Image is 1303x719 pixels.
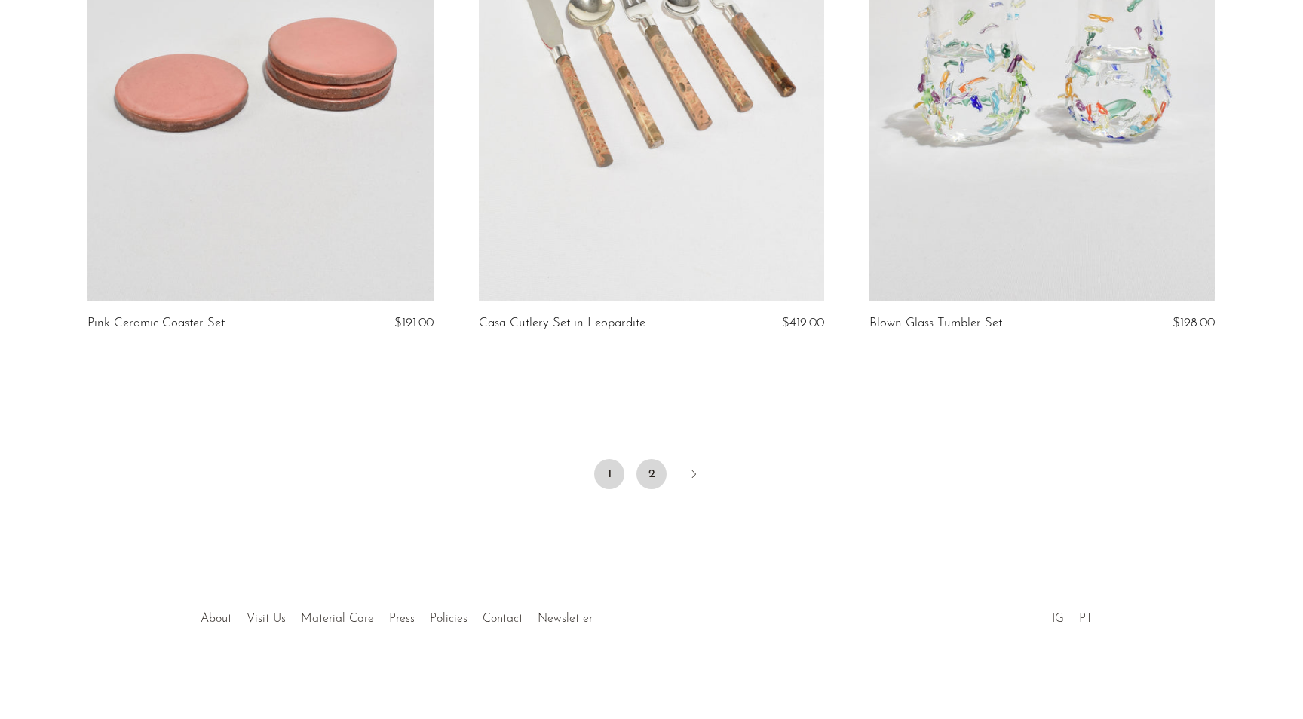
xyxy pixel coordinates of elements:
[679,459,709,492] a: Next
[869,317,1002,330] a: Blown Glass Tumbler Set
[479,317,645,330] a: Casa Cutlery Set in Leopardite
[247,613,286,625] a: Visit Us
[782,317,824,329] span: $419.00
[1079,613,1093,625] a: PT
[1173,317,1215,329] span: $198.00
[594,459,624,489] span: 1
[389,613,415,625] a: Press
[394,317,434,329] span: $191.00
[1044,601,1100,629] ul: Social Medias
[636,459,667,489] a: 2
[201,613,231,625] a: About
[430,613,468,625] a: Policies
[87,317,225,330] a: Pink Ceramic Coaster Set
[193,601,600,629] ul: Quick links
[301,613,374,625] a: Material Care
[483,613,523,625] a: Contact
[1052,613,1064,625] a: IG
